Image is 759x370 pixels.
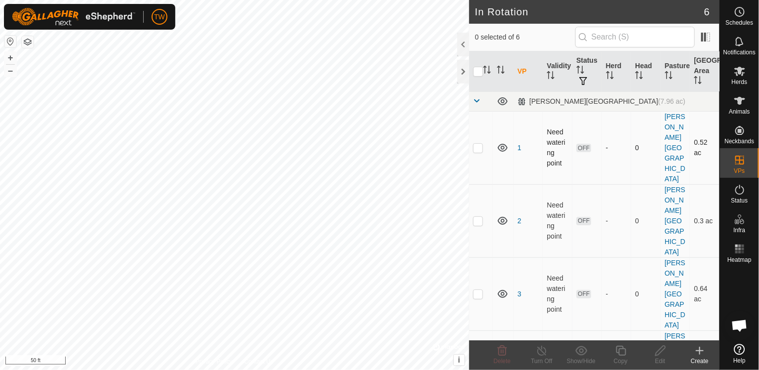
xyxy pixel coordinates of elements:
[543,184,572,257] td: Need watering point
[602,51,632,92] th: Herd
[22,36,34,48] button: Map Layers
[631,257,661,330] td: 0
[494,358,511,365] span: Delete
[680,357,719,366] div: Create
[543,111,572,184] td: Need watering point
[665,73,673,81] p-sorticon: Activate to sort
[725,20,753,26] span: Schedules
[4,36,16,47] button: Reset Map
[631,51,661,92] th: Head
[12,8,135,26] img: Gallagher Logo
[631,184,661,257] td: 0
[665,113,685,183] a: [PERSON_NAME][GEOGRAPHIC_DATA]
[704,4,710,19] span: 6
[518,290,521,298] a: 3
[518,97,685,106] div: [PERSON_NAME][GEOGRAPHIC_DATA]
[475,32,575,42] span: 0 selected of 6
[606,289,628,299] div: -
[690,184,719,257] td: 0.3 ac
[154,12,165,22] span: TW
[4,52,16,64] button: +
[729,109,750,115] span: Animals
[572,51,602,92] th: Status
[665,259,685,329] a: [PERSON_NAME][GEOGRAPHIC_DATA]
[4,65,16,77] button: –
[690,257,719,330] td: 0.64 ac
[606,73,614,81] p-sorticon: Activate to sort
[731,198,748,204] span: Status
[606,143,628,153] div: -
[547,73,555,81] p-sorticon: Activate to sort
[196,357,233,366] a: Privacy Policy
[518,144,521,152] a: 1
[497,67,505,75] p-sorticon: Activate to sort
[543,51,572,92] th: Validity
[661,51,690,92] th: Pasture
[514,51,543,92] th: VP
[244,357,274,366] a: Contact Us
[665,186,685,256] a: [PERSON_NAME][GEOGRAPHIC_DATA]
[690,111,719,184] td: 0.52 ac
[576,217,591,225] span: OFF
[601,357,640,366] div: Copy
[727,257,752,263] span: Heatmap
[561,357,601,366] div: Show/Hide
[658,97,685,105] span: (7.96 ac)
[640,357,680,366] div: Edit
[724,138,754,144] span: Neckbands
[576,144,591,152] span: OFF
[694,78,702,85] p-sorticon: Activate to sort
[733,227,745,233] span: Infra
[690,51,719,92] th: [GEOGRAPHIC_DATA] Area
[576,290,591,298] span: OFF
[731,79,747,85] span: Herds
[454,355,465,366] button: i
[720,340,759,368] a: Help
[543,257,572,330] td: Need watering point
[723,49,756,55] span: Notifications
[518,217,521,225] a: 2
[483,67,491,75] p-sorticon: Activate to sort
[734,168,745,174] span: VPs
[522,357,561,366] div: Turn Off
[725,311,755,340] div: Open chat
[733,358,746,364] span: Help
[606,216,628,226] div: -
[475,6,704,18] h2: In Rotation
[458,356,460,364] span: i
[631,111,661,184] td: 0
[576,67,584,75] p-sorticon: Activate to sort
[635,73,643,81] p-sorticon: Activate to sort
[575,27,695,47] input: Search (S)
